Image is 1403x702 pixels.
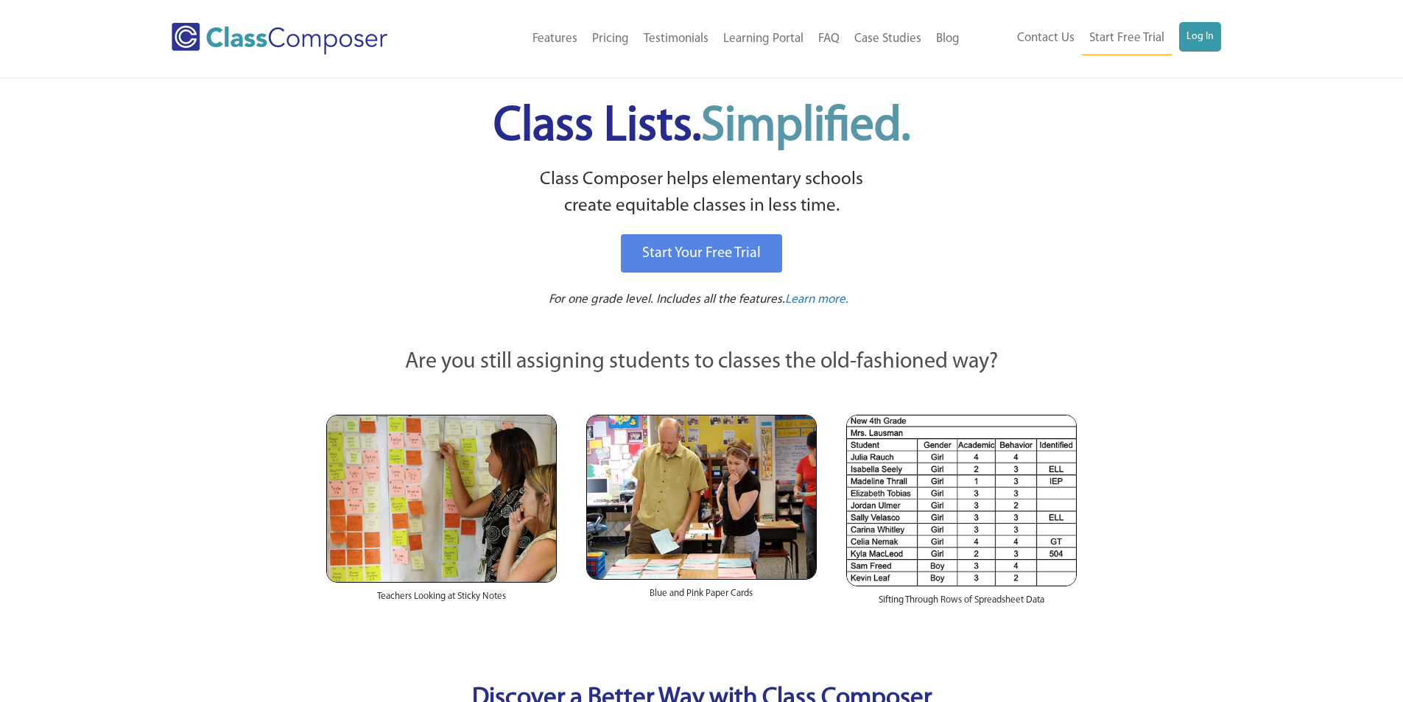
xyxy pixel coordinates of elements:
[1010,22,1082,55] a: Contact Us
[525,23,585,55] a: Features
[847,23,929,55] a: Case Studies
[785,293,848,306] span: Learn more.
[967,22,1221,55] nav: Header Menu
[172,23,387,55] img: Class Composer
[326,346,1077,379] p: Are you still assigning students to classes the old-fashioned way?
[326,415,557,583] img: Teachers Looking at Sticky Notes
[585,23,636,55] a: Pricing
[929,23,967,55] a: Blog
[636,23,716,55] a: Testimonials
[324,166,1080,220] p: Class Composer helps elementary schools create equitable classes in less time.
[586,415,817,579] img: Blue and Pink Paper Cards
[493,103,910,151] span: Class Lists.
[846,586,1077,622] div: Sifting Through Rows of Spreadsheet Data
[326,583,557,618] div: Teachers Looking at Sticky Notes
[1082,22,1172,55] a: Start Free Trial
[586,580,817,615] div: Blue and Pink Paper Cards
[549,293,785,306] span: For one grade level. Includes all the features.
[1179,22,1221,52] a: Log In
[701,103,910,151] span: Simplified.
[811,23,847,55] a: FAQ
[846,415,1077,586] img: Spreadsheets
[642,246,761,261] span: Start Your Free Trial
[448,23,967,55] nav: Header Menu
[716,23,811,55] a: Learning Portal
[621,234,782,273] a: Start Your Free Trial
[785,291,848,309] a: Learn more.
